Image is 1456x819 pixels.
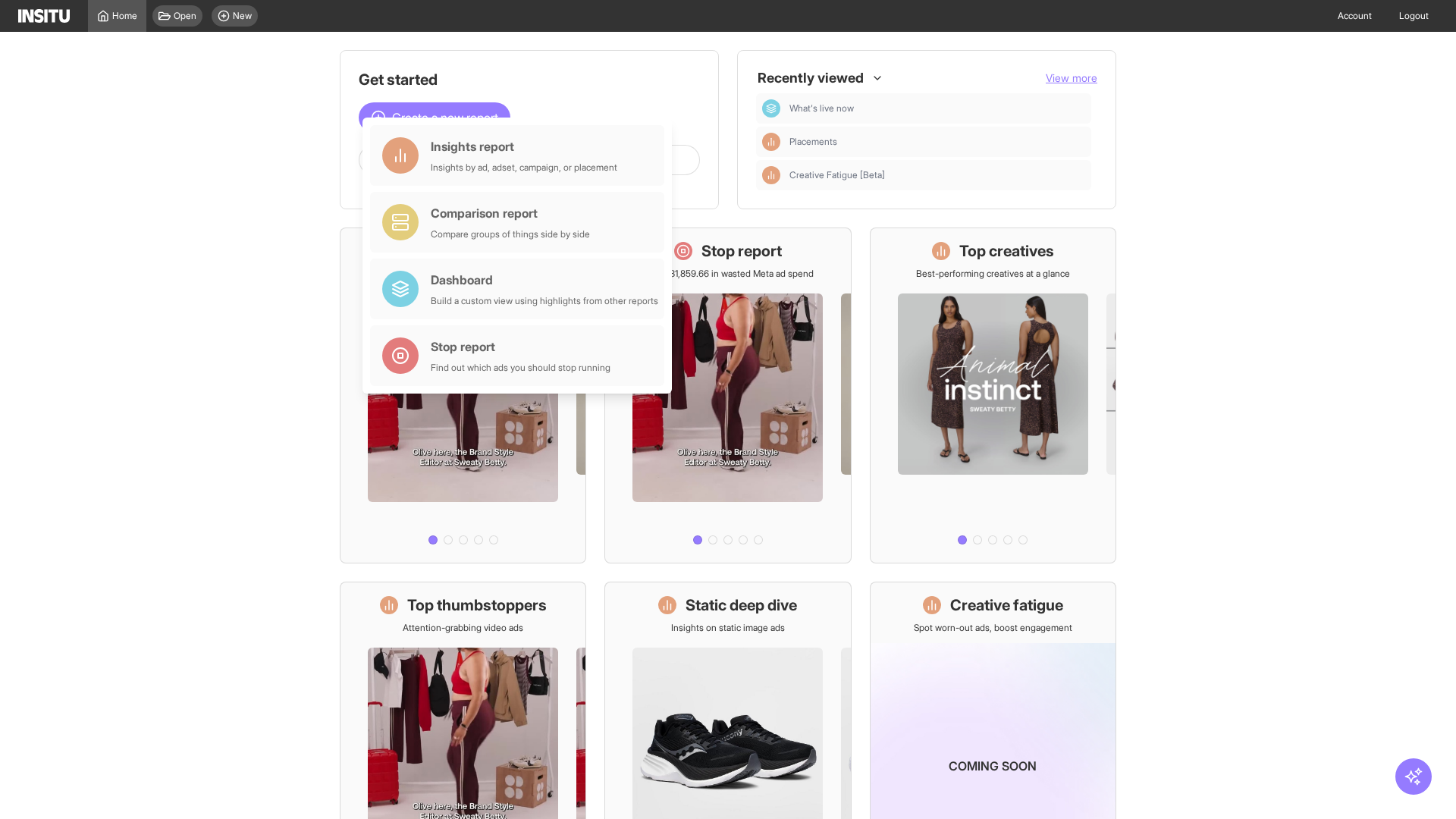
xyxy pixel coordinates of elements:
div: Insights report [431,137,617,155]
span: View more [1046,71,1097,84]
p: Attention-grabbing video ads [403,622,523,634]
span: What's live now [789,102,1085,115]
div: Dashboard [431,271,658,289]
span: New [233,10,252,22]
span: Creative Fatigue [Beta] [789,169,1085,181]
div: Build a custom view using highlights from other reports [431,295,658,307]
p: Save £31,859.66 in wasted Meta ad spend [642,268,814,280]
img: Logo [18,9,70,23]
a: What's live nowSee all active ads instantly [340,227,586,563]
p: Best-performing creatives at a glance [916,268,1070,280]
div: Comparison report [431,204,590,222]
h1: Top thumbstoppers [407,595,547,616]
div: Compare groups of things side by side [431,228,590,240]
h1: Static deep dive [686,595,797,616]
div: Stop report [431,337,610,356]
span: Open [174,10,196,22]
span: Home [112,10,137,22]
h1: Stop report [701,240,782,262]
span: Creative Fatigue [Beta] [789,169,885,181]
span: What's live now [789,102,854,115]
h1: Top creatives [959,240,1054,262]
div: Dashboard [762,99,780,118]
div: Insights [762,166,780,184]
div: Find out which ads you should stop running [431,362,610,374]
span: Placements [789,136,1085,148]
div: Insights [762,133,780,151]
div: Insights by ad, adset, campaign, or placement [431,162,617,174]
a: Top creativesBest-performing creatives at a glance [870,227,1116,563]
span: Create a new report [392,108,498,127]
button: Create a new report [359,102,510,133]
p: Insights on static image ads [671,622,785,634]
span: Placements [789,136,837,148]
a: Stop reportSave £31,859.66 in wasted Meta ad spend [604,227,851,563]
button: View more [1046,71,1097,86]
h1: Get started [359,69,700,90]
